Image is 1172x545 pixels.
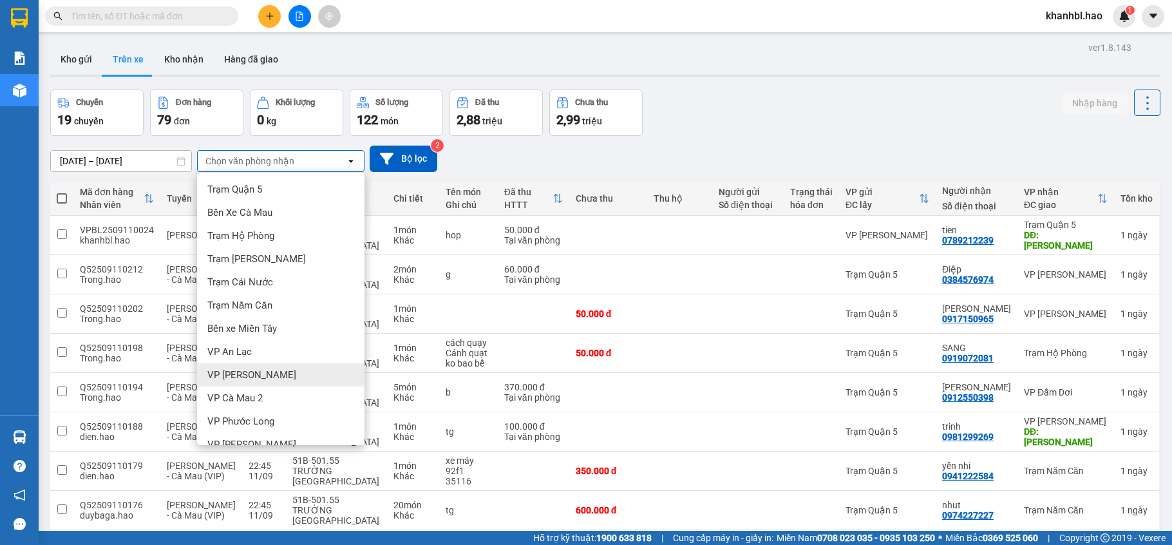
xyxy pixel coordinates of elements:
img: icon-new-feature [1119,10,1130,22]
span: search [53,12,62,21]
div: tg [446,426,491,437]
div: Q52509110202 [80,303,154,314]
div: 100.000 đ [504,421,563,432]
div: Chưa thu [576,193,641,204]
img: warehouse-icon [13,84,26,97]
button: Nhập hàng [1062,91,1128,115]
div: b [446,387,491,397]
div: ĐC giao [1024,200,1097,210]
div: Khác [393,471,433,481]
div: Trạng thái [790,187,833,197]
span: ngày [1128,426,1148,437]
div: 0941222584 [942,471,994,481]
div: 22:45 [249,461,279,471]
th: Toggle SortBy [73,182,160,216]
div: Chuyến [76,98,103,107]
div: VP [PERSON_NAME] [1024,416,1108,426]
div: 51B-501.55 [292,495,380,505]
div: Tại văn phòng [504,235,563,245]
span: VP Cà Mau 2 [207,392,263,405]
div: 1 món [393,225,433,235]
span: 2,99 [556,112,580,128]
div: 60.000 đ [504,264,563,274]
span: ngày [1128,466,1148,476]
div: Trạm Quận 5 [846,269,929,280]
button: Đơn hàng79đơn [150,90,243,136]
div: Khác [393,235,433,245]
span: VP An Lạc [207,345,252,358]
span: ⚪️ [938,535,942,540]
div: 0981299269 [942,432,994,442]
span: aim [325,12,334,21]
span: ngày [1128,309,1148,319]
div: Thu hộ [654,193,706,204]
span: copyright [1101,533,1110,542]
span: ngày [1128,269,1148,280]
span: Cung cấp máy in - giấy in: [673,531,773,545]
span: [PERSON_NAME] - Cà Mau (VIP) [167,303,236,324]
div: Trạm Quận 5 [846,309,929,319]
div: 0789212239 [942,235,994,245]
button: Đã thu2,88 triệu [449,90,543,136]
span: | [661,531,663,545]
div: 51B-501.55 [292,455,380,466]
div: 1 [1120,348,1153,358]
div: 1 món [393,421,433,432]
div: Khối lượng [276,98,315,107]
strong: 0708 023 035 - 0935 103 250 [817,533,935,543]
span: 19 [57,112,71,128]
span: 2,88 [457,112,480,128]
div: Đã thu [504,187,553,197]
div: Điệp [942,264,1011,274]
div: Trạm Năm Căn [1024,505,1108,515]
div: Khác [393,432,433,442]
div: hop [446,230,491,240]
div: Tại văn phòng [504,392,563,403]
button: Bộ lọc [370,146,437,172]
sup: 2 [431,139,444,152]
div: tg [446,505,491,515]
span: Bến Xe Cà Mau [207,206,272,219]
div: DĐ: minh khải [1024,426,1108,447]
div: Chưa thu [575,98,608,107]
span: Bến xe Miền Tây [207,322,277,335]
span: ngày [1128,230,1148,240]
span: Miền Nam [777,531,935,545]
th: Toggle SortBy [498,182,569,216]
span: [PERSON_NAME] - Cà Mau (VIP) [167,461,236,481]
div: g [446,269,491,280]
span: 79 [157,112,171,128]
div: Cánh quạt ko bao bể [446,348,491,368]
svg: open [346,156,356,166]
sup: 1 [1126,6,1135,15]
div: nhut [942,500,1011,510]
button: aim [318,5,341,28]
div: Chi tiết [393,193,433,204]
div: dien.hao [80,471,154,481]
strong: 1900 633 818 [596,533,652,543]
div: 0384576974 [942,274,994,285]
div: Q52509110194 [80,382,154,392]
span: notification [14,489,26,501]
div: 50.000 đ [576,309,641,319]
div: 20 món [393,500,433,510]
div: 1 [1120,230,1153,240]
div: Số điện thoại [719,200,777,210]
div: Đã thu [475,98,499,107]
span: Trạm Cái Nước [207,276,273,289]
div: hóa đơn [790,200,833,210]
span: Trạm Năm Căn [207,299,272,312]
span: ngày [1128,348,1148,358]
div: 50.000 đ [576,348,641,358]
div: 5 món [393,382,433,392]
div: VP gửi [846,187,919,197]
div: 50.000 đ [504,225,563,235]
div: Tại văn phòng [504,274,563,285]
span: Hỗ trợ kỹ thuật: [533,531,652,545]
span: VP [PERSON_NAME] [207,438,296,451]
div: Khác [393,353,433,363]
strong: 0369 525 060 [983,533,1038,543]
div: Khác [393,274,433,285]
img: warehouse-icon [13,430,26,444]
button: Số lượng122món [350,90,443,136]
